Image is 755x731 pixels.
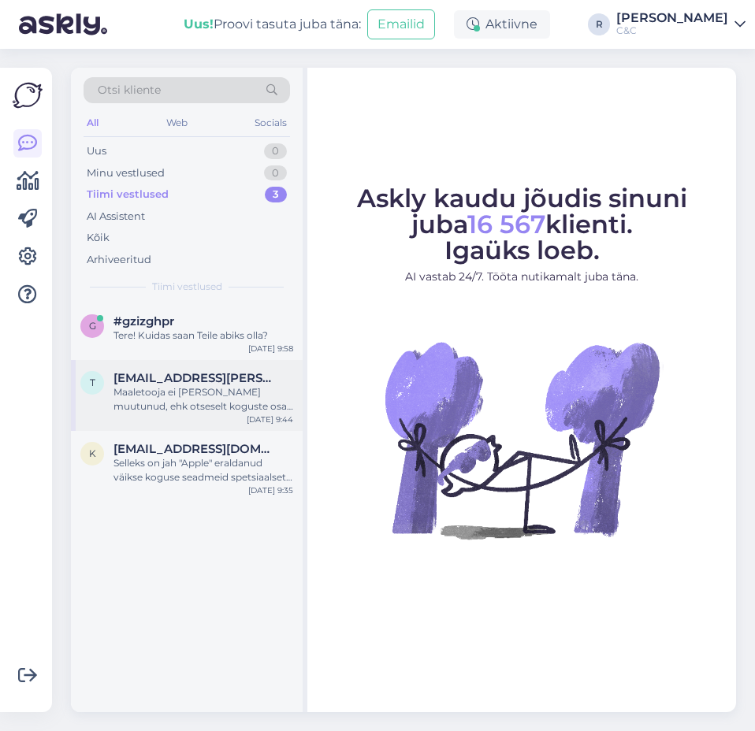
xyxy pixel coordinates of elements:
[84,113,102,133] div: All
[248,343,293,354] div: [DATE] 9:58
[322,269,722,285] p: AI vastab 24/7. Tööta nutikamalt juba täna.
[87,143,106,159] div: Uus
[247,414,293,425] div: [DATE] 9:44
[251,113,290,133] div: Socials
[113,314,174,328] span: #gzizghpr
[89,447,96,459] span: K
[89,320,96,332] span: g
[90,377,95,388] span: t
[113,456,293,484] div: Selleks on jah "Apple" eraldanud väikse koguse seadmeid spetsiaalset selleks launchiks ega mõjuta...
[163,113,191,133] div: Web
[616,12,728,24] div: [PERSON_NAME]
[264,165,287,181] div: 0
[264,143,287,159] div: 0
[113,385,293,414] div: Maaletooja ei [PERSON_NAME] muutunud, ehk otseselt koguste osas erinevust sealt ei tulene, kahjuk...
[357,183,687,265] span: Askly kaudu jõudis sinuni juba klienti. Igaüks loeb.
[113,442,277,456] span: Kaur@bentte.com
[87,230,110,246] div: Kõik
[248,484,293,496] div: [DATE] 9:35
[87,165,165,181] div: Minu vestlused
[87,252,151,268] div: Arhiveeritud
[113,328,293,343] div: Tere! Kuidas saan Teile abiks olla?
[265,187,287,202] div: 3
[588,13,610,35] div: R
[454,10,550,39] div: Aktiivne
[184,15,361,34] div: Proovi tasuta juba täna:
[113,371,277,385] span: triin.reisner@gmail.com
[367,9,435,39] button: Emailid
[467,209,545,239] span: 16 567
[184,17,214,32] b: Uus!
[13,80,43,110] img: Askly Logo
[380,298,664,581] img: No Chat active
[616,12,746,37] a: [PERSON_NAME]C&C
[152,280,222,294] span: Tiimi vestlused
[98,82,161,98] span: Otsi kliente
[87,187,169,202] div: Tiimi vestlused
[87,209,145,224] div: AI Assistent
[616,24,728,37] div: C&C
